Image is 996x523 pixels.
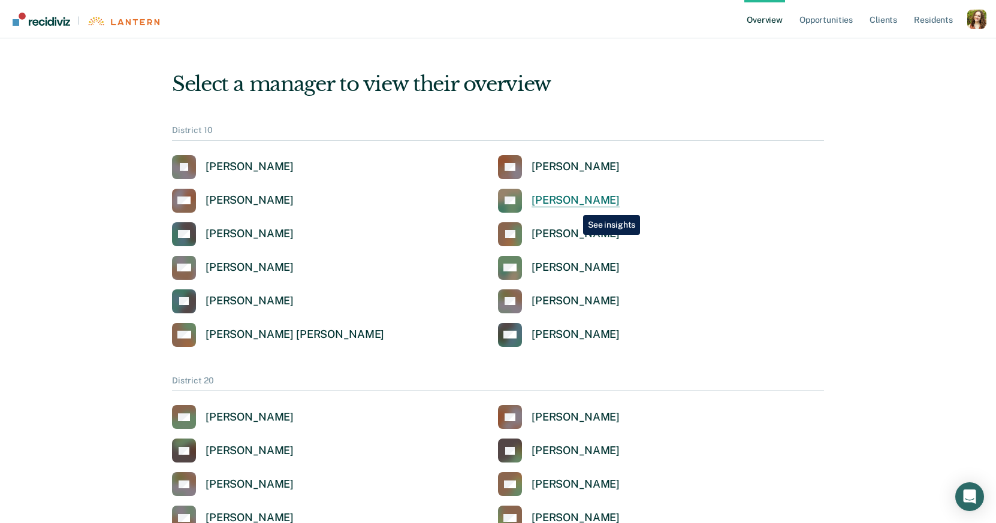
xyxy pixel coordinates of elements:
div: [PERSON_NAME] [206,227,294,241]
a: [PERSON_NAME] [172,289,294,313]
div: [PERSON_NAME] [206,194,294,207]
div: [PERSON_NAME] [206,160,294,174]
div: [PERSON_NAME] [532,328,620,341]
a: [PERSON_NAME] [172,472,294,496]
a: [PERSON_NAME] [172,439,294,462]
span: | [70,16,87,26]
div: [PERSON_NAME] [532,294,620,308]
a: [PERSON_NAME] [172,256,294,280]
div: [PERSON_NAME] [206,261,294,274]
a: [PERSON_NAME] [172,405,294,429]
a: [PERSON_NAME] [498,155,620,179]
a: [PERSON_NAME] [172,189,294,213]
div: [PERSON_NAME] [532,444,620,458]
a: [PERSON_NAME] [498,405,620,429]
div: [PERSON_NAME] [206,444,294,458]
div: [PERSON_NAME] [206,410,294,424]
div: Select a manager to view their overview [172,72,824,96]
img: Lantern [87,17,159,26]
a: [PERSON_NAME] [498,222,620,246]
div: [PERSON_NAME] [PERSON_NAME] [206,328,384,341]
div: Open Intercom Messenger [955,482,984,511]
a: [PERSON_NAME] [498,472,620,496]
a: [PERSON_NAME] [498,189,620,213]
a: [PERSON_NAME] [PERSON_NAME] [172,323,384,347]
div: [PERSON_NAME] [532,227,620,241]
div: [PERSON_NAME] [532,477,620,491]
a: [PERSON_NAME] [498,289,620,313]
a: [PERSON_NAME] [172,222,294,246]
a: [PERSON_NAME] [498,323,620,347]
div: District 10 [172,125,824,141]
img: Recidiviz [13,13,70,26]
a: [PERSON_NAME] [172,155,294,179]
div: District 20 [172,376,824,391]
button: Profile dropdown button [967,10,986,29]
div: [PERSON_NAME] [206,294,294,308]
div: [PERSON_NAME] [532,410,620,424]
div: [PERSON_NAME] [532,261,620,274]
div: [PERSON_NAME] [532,160,620,174]
a: [PERSON_NAME] [498,439,620,462]
a: [PERSON_NAME] [498,256,620,280]
div: [PERSON_NAME] [206,477,294,491]
div: [PERSON_NAME] [532,194,620,207]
